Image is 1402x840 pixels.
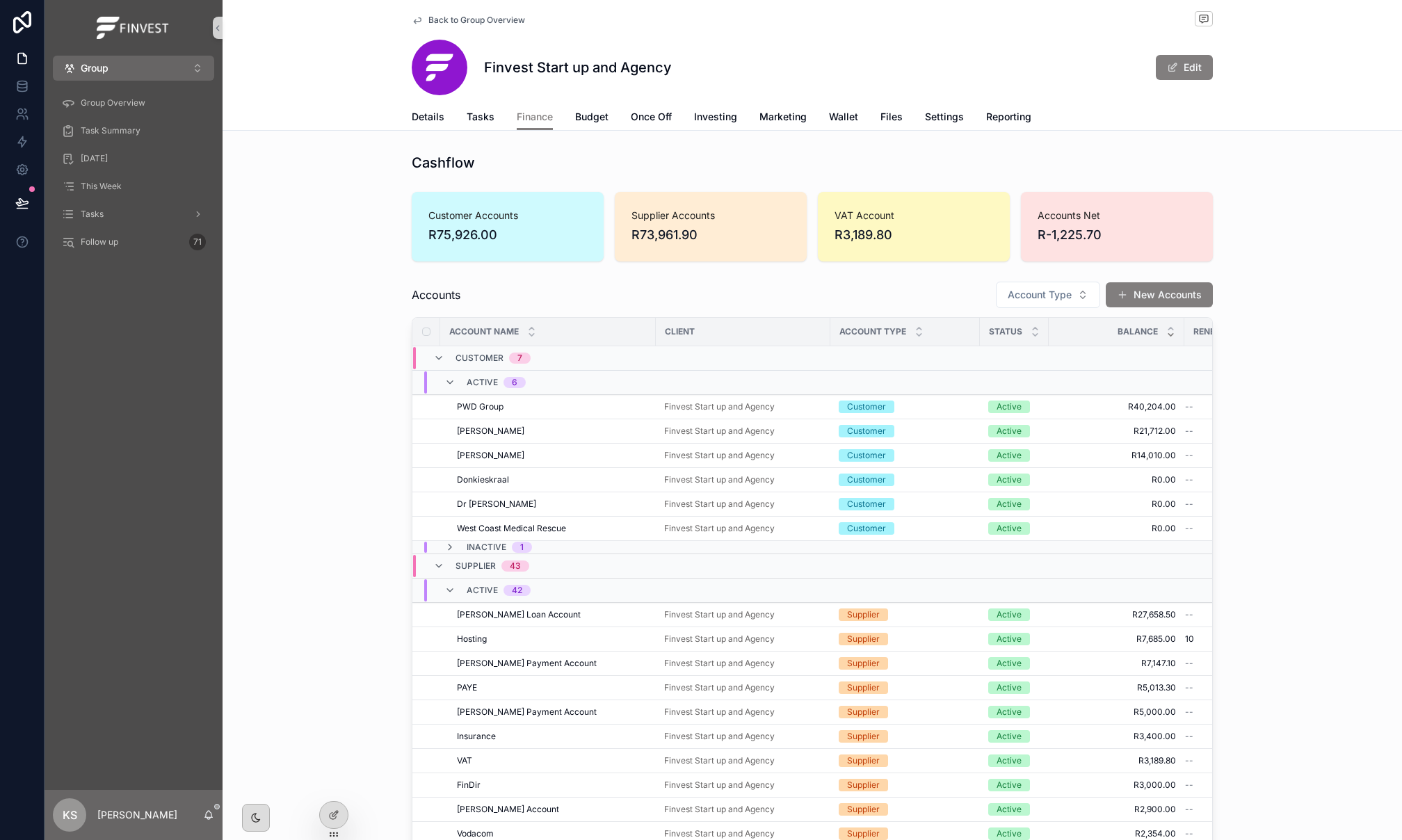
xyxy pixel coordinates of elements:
[847,608,880,621] div: Supplier
[1057,401,1176,412] span: R40,204.00
[428,225,587,245] span: R75,926.00
[664,731,775,742] span: Finvest Start up and Agency
[664,706,775,718] span: Finvest Start up and Agency
[988,754,1040,767] a: Active
[664,658,775,669] span: Finvest Start up and Agency
[1057,523,1176,534] a: R0.00
[1057,474,1176,485] a: R0.00
[1106,282,1213,307] button: New Accounts
[997,401,1022,413] div: Active
[1185,401,1272,412] a: --
[997,633,1022,645] div: Active
[457,780,481,791] span: FinDir
[1057,731,1176,742] a: R3,400.00
[412,153,475,172] h1: Cashflow
[1185,523,1193,534] span: --
[457,499,536,510] span: Dr [PERSON_NAME]
[925,104,964,132] a: Settings
[988,633,1040,645] a: Active
[988,425,1040,437] a: Active
[847,498,886,510] div: Customer
[53,202,214,227] a: Tasks
[1185,401,1193,412] span: --
[1057,426,1176,437] span: R21,712.00
[81,181,122,192] span: This Week
[847,827,880,840] div: Supplier
[839,706,972,718] a: Supplier
[457,706,647,718] a: [PERSON_NAME] Payment Account
[1057,780,1176,791] span: R3,000.00
[81,97,145,108] span: Group Overview
[457,474,509,485] span: Donkieskraal
[847,633,880,645] div: Supplier
[664,401,822,412] a: Finvest Start up and Agency
[457,828,494,839] span: Vodacom
[456,353,503,364] span: Customer
[631,209,790,223] span: Supplier Accounts
[467,377,498,388] span: Active
[664,828,822,839] a: Finvest Start up and Agency
[989,326,1022,337] span: Status
[997,827,1022,840] div: Active
[988,681,1040,694] a: Active
[457,426,524,437] span: [PERSON_NAME]
[457,828,647,839] a: Vodacom
[847,474,886,486] div: Customer
[847,779,880,791] div: Supplier
[1057,633,1176,645] a: R7,685.00
[694,104,737,132] a: Investing
[1057,499,1176,510] a: R0.00
[997,449,1022,462] div: Active
[664,780,822,791] a: Finvest Start up and Agency
[664,499,775,510] a: Finvest Start up and Agency
[839,608,972,621] a: Supplier
[664,682,775,693] a: Finvest Start up and Agency
[1057,706,1176,718] span: R5,000.00
[664,658,822,669] a: Finvest Start up and Agency
[986,104,1031,132] a: Reporting
[97,17,170,39] img: App logo
[1185,731,1193,742] span: --
[510,560,521,572] div: 43
[839,657,972,670] a: Supplier
[457,755,472,766] span: VAT
[1185,426,1272,437] a: --
[467,585,498,596] span: Active
[664,426,775,437] a: Finvest Start up and Agency
[988,401,1040,413] a: Active
[835,209,993,223] span: VAT Account
[664,450,775,461] a: Finvest Start up and Agency
[575,110,609,124] span: Budget
[988,522,1040,535] a: Active
[847,706,880,718] div: Supplier
[997,681,1022,694] div: Active
[847,754,880,767] div: Supplier
[1185,828,1272,839] a: --
[457,523,647,534] a: West Coast Medical Rescue
[997,706,1022,718] div: Active
[1193,326,1253,337] span: Renewal Day
[664,804,775,815] a: Finvest Start up and Agency
[457,804,559,815] span: [PERSON_NAME] Account
[457,633,647,645] a: Hosting
[457,499,647,510] a: Dr [PERSON_NAME]
[484,58,672,77] h1: Finvest Start up and Agency
[665,326,695,337] span: Client
[631,110,672,124] span: Once Off
[664,755,822,766] a: Finvest Start up and Agency
[839,803,972,816] a: Supplier
[1057,804,1176,815] a: R2,900.00
[839,827,972,840] a: Supplier
[664,755,775,766] span: Finvest Start up and Agency
[189,234,206,250] div: 71
[664,804,822,815] a: Finvest Start up and Agency
[457,755,647,766] a: VAT
[664,450,822,461] a: Finvest Start up and Agency
[664,780,775,791] span: Finvest Start up and Agency
[428,209,587,223] span: Customer Accounts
